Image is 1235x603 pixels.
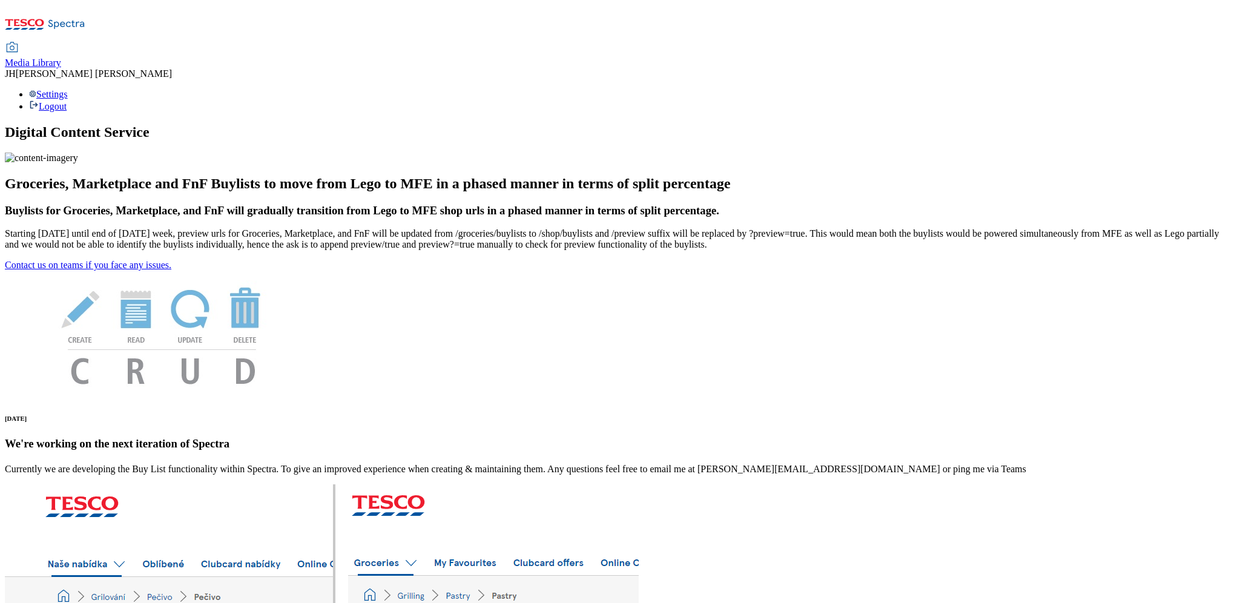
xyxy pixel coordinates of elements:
[5,43,61,68] a: Media Library
[5,153,78,163] img: content-imagery
[5,228,1230,250] p: Starting [DATE] until end of [DATE] week, preview urls for Groceries, Marketplace, and FnF will b...
[29,89,68,99] a: Settings
[5,204,1230,217] h3: Buylists for Groceries, Marketplace, and FnF will gradually transition from Lego to MFE shop urls...
[5,415,1230,422] h6: [DATE]
[5,176,1230,192] h2: Groceries, Marketplace and FnF Buylists to move from Lego to MFE in a phased manner in terms of s...
[5,437,1230,450] h3: We're working on the next iteration of Spectra
[5,271,320,397] img: News Image
[5,58,61,68] span: Media Library
[5,124,1230,140] h1: Digital Content Service
[5,68,16,79] span: JH
[5,260,171,270] a: Contact us on teams if you face any issues.
[29,101,67,111] a: Logout
[5,464,1230,475] p: Currently we are developing the Buy List functionality within Spectra. To give an improved experi...
[16,68,172,79] span: [PERSON_NAME] [PERSON_NAME]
